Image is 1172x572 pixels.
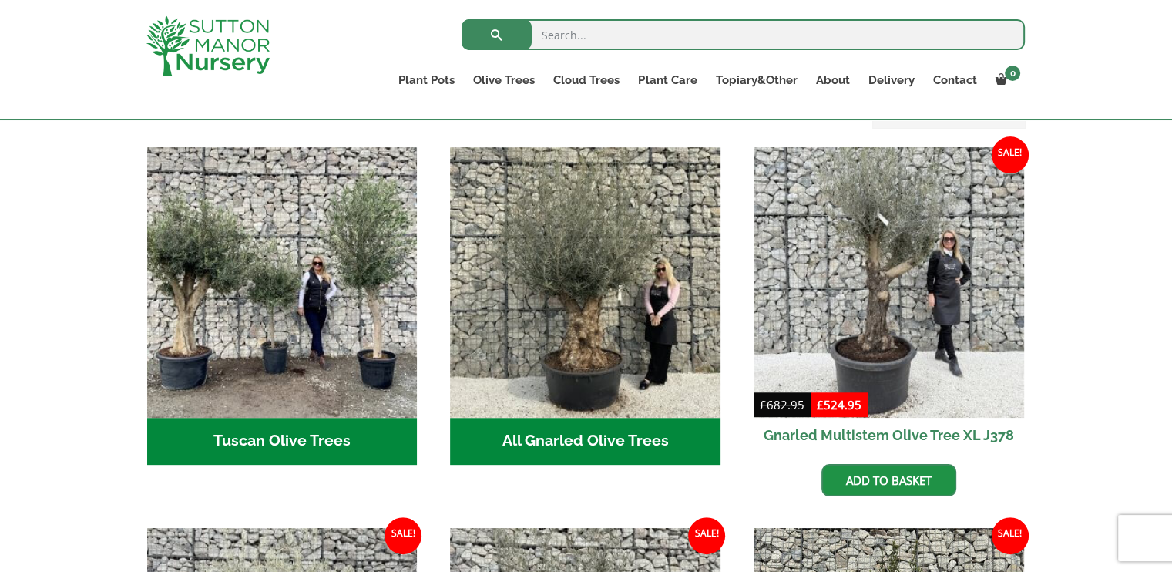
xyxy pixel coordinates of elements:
[992,517,1029,554] span: Sale!
[992,136,1029,173] span: Sale!
[754,418,1024,453] h2: Gnarled Multistem Olive Tree XL J378
[146,15,270,76] img: logo
[923,69,986,91] a: Contact
[760,397,804,412] bdi: 682.95
[464,69,544,91] a: Olive Trees
[754,147,1024,418] img: Gnarled Multistem Olive Tree XL J378
[450,147,720,465] a: Visit product category All Gnarled Olive Trees
[754,147,1024,453] a: Sale! Gnarled Multistem Olive Tree XL J378
[1005,66,1020,81] span: 0
[385,517,421,554] span: Sale!
[389,69,464,91] a: Plant Pots
[821,464,956,496] a: Add to basket: “Gnarled Multistem Olive Tree XL J378”
[858,69,923,91] a: Delivery
[147,147,418,465] a: Visit product category Tuscan Olive Trees
[817,397,824,412] span: £
[147,147,418,418] img: Tuscan Olive Trees
[706,69,806,91] a: Topiary&Other
[760,397,767,412] span: £
[462,19,1025,50] input: Search...
[450,418,720,466] h2: All Gnarled Olive Trees
[986,69,1025,91] a: 0
[544,69,629,91] a: Cloud Trees
[688,517,725,554] span: Sale!
[147,418,418,466] h2: Tuscan Olive Trees
[629,69,706,91] a: Plant Care
[450,147,720,418] img: All Gnarled Olive Trees
[806,69,858,91] a: About
[817,397,861,412] bdi: 524.95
